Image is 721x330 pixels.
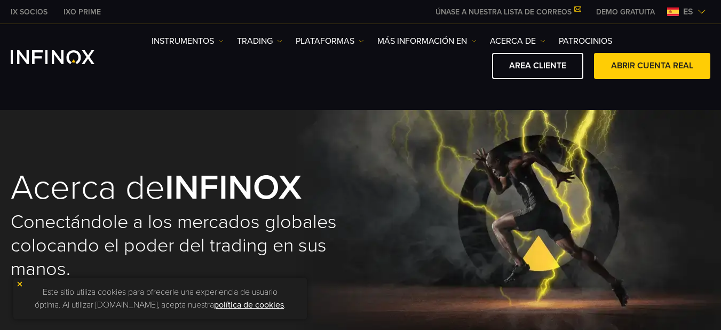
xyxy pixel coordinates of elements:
a: ACERCA DE [490,35,545,48]
a: TRADING [237,35,282,48]
a: INFINOX [3,6,56,18]
p: Este sitio utiliza cookies para ofrecerle una experiencia de usuario óptima. Al utilizar [DOMAIN_... [19,283,302,314]
a: ÚNASE A NUESTRA LISTA DE CORREOS [427,7,588,17]
span: es [679,5,698,18]
img: yellow close icon [16,280,23,288]
h1: Acerca de [11,170,361,205]
strong: INFINOX [165,167,302,209]
a: INFINOX MENU [588,6,663,18]
a: política de cookies [214,300,284,310]
a: Instrumentos [152,35,224,48]
a: Más información en [377,35,477,48]
a: PLATAFORMAS [296,35,364,48]
a: Patrocinios [559,35,612,48]
a: AREA CLIENTE [492,53,583,79]
a: ABRIR CUENTA REAL [594,53,710,79]
a: INFINOX [56,6,109,18]
a: INFINOX Logo [11,50,120,64]
h2: Conectándole a los mercados globales colocando el poder del trading en sus manos. [11,210,361,281]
